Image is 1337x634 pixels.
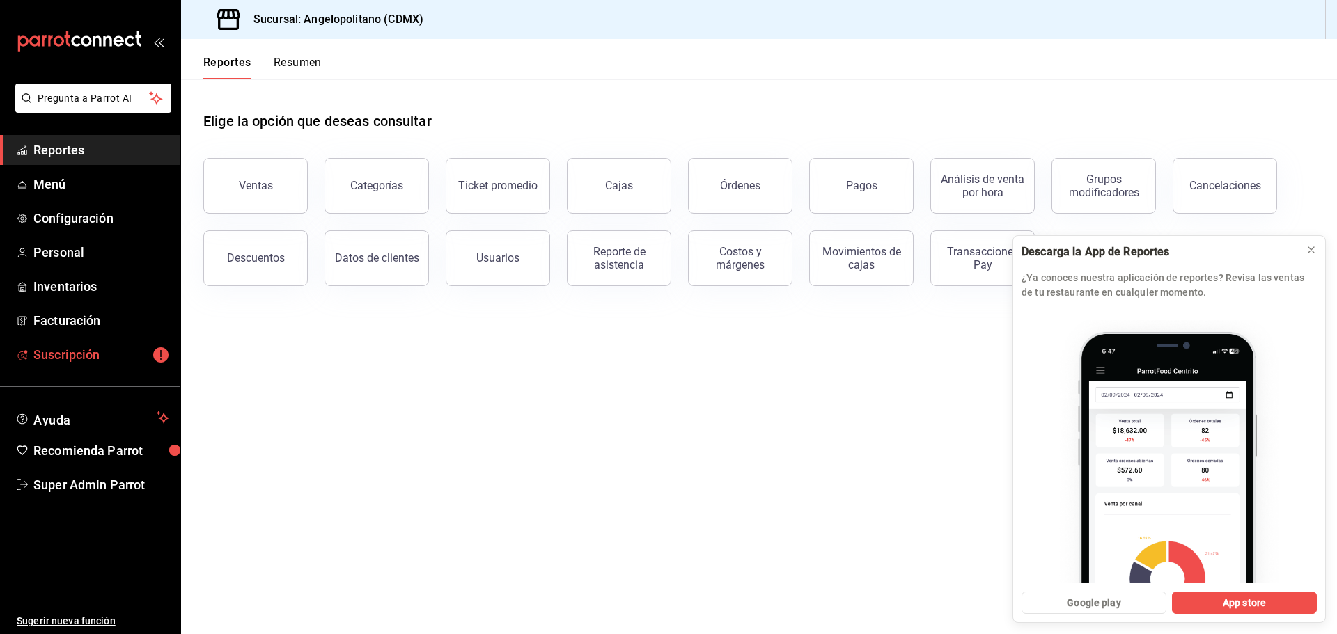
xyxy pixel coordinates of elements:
button: Movimientos de cajas [809,230,914,286]
span: Super Admin Parrot [33,475,169,494]
img: parrot app_2.png [1022,308,1317,583]
button: Transacciones Pay [930,230,1035,286]
button: open_drawer_menu [153,36,164,47]
span: App store [1223,596,1266,610]
div: Grupos modificadores [1061,173,1147,199]
div: Usuarios [476,251,519,264]
button: Google play [1022,592,1166,614]
span: Configuración [33,209,169,228]
p: ¿Ya conoces nuestra aplicación de reportes? Revisa las ventas de tu restaurante en cualquier mome... [1022,271,1317,300]
span: Menú [33,175,169,193]
div: Datos de clientes [335,251,419,264]
div: Descuentos [227,251,285,264]
span: Pregunta a Parrot AI [38,91,150,106]
span: Inventarios [33,277,169,296]
button: App store [1172,592,1317,614]
button: Reportes [203,56,251,79]
div: Ventas [239,179,273,192]
div: Categorías [350,179,403,192]
button: Grupos modificadores [1051,158,1156,214]
div: navigation tabs [203,56,322,79]
h1: Elige la opción que deseas consultar [203,111,432,132]
button: Cancelaciones [1173,158,1277,214]
span: Google play [1067,596,1120,610]
button: Usuarios [446,230,550,286]
button: Órdenes [688,158,792,214]
div: Pagos [846,179,877,192]
button: Datos de clientes [325,230,429,286]
span: Sugerir nueva función [17,614,169,628]
button: Costos y márgenes [688,230,792,286]
div: Cancelaciones [1189,179,1261,192]
div: Descarga la App de Reportes [1022,244,1295,260]
button: Pagos [809,158,914,214]
div: Costos y márgenes [697,245,783,271]
button: Análisis de venta por hora [930,158,1035,214]
div: Cajas [605,179,633,192]
div: Reporte de asistencia [576,245,662,271]
span: Recomienda Parrot [33,441,169,460]
button: Ventas [203,158,308,214]
button: Ticket promedio [446,158,550,214]
div: Análisis de venta por hora [939,173,1026,199]
div: Ticket promedio [458,179,538,192]
button: Resumen [274,56,322,79]
span: Suscripción [33,345,169,364]
h3: Sucursal: Angelopolitano (CDMX) [242,11,423,28]
div: Transacciones Pay [939,245,1026,271]
button: Reporte de asistencia [567,230,671,286]
span: Facturación [33,311,169,330]
button: Cajas [567,158,671,214]
span: Ayuda [33,409,151,426]
span: Reportes [33,141,169,159]
div: Órdenes [720,179,760,192]
span: Personal [33,243,169,262]
a: Pregunta a Parrot AI [10,101,171,116]
button: Categorías [325,158,429,214]
button: Pregunta a Parrot AI [15,84,171,113]
button: Descuentos [203,230,308,286]
div: Movimientos de cajas [818,245,905,271]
